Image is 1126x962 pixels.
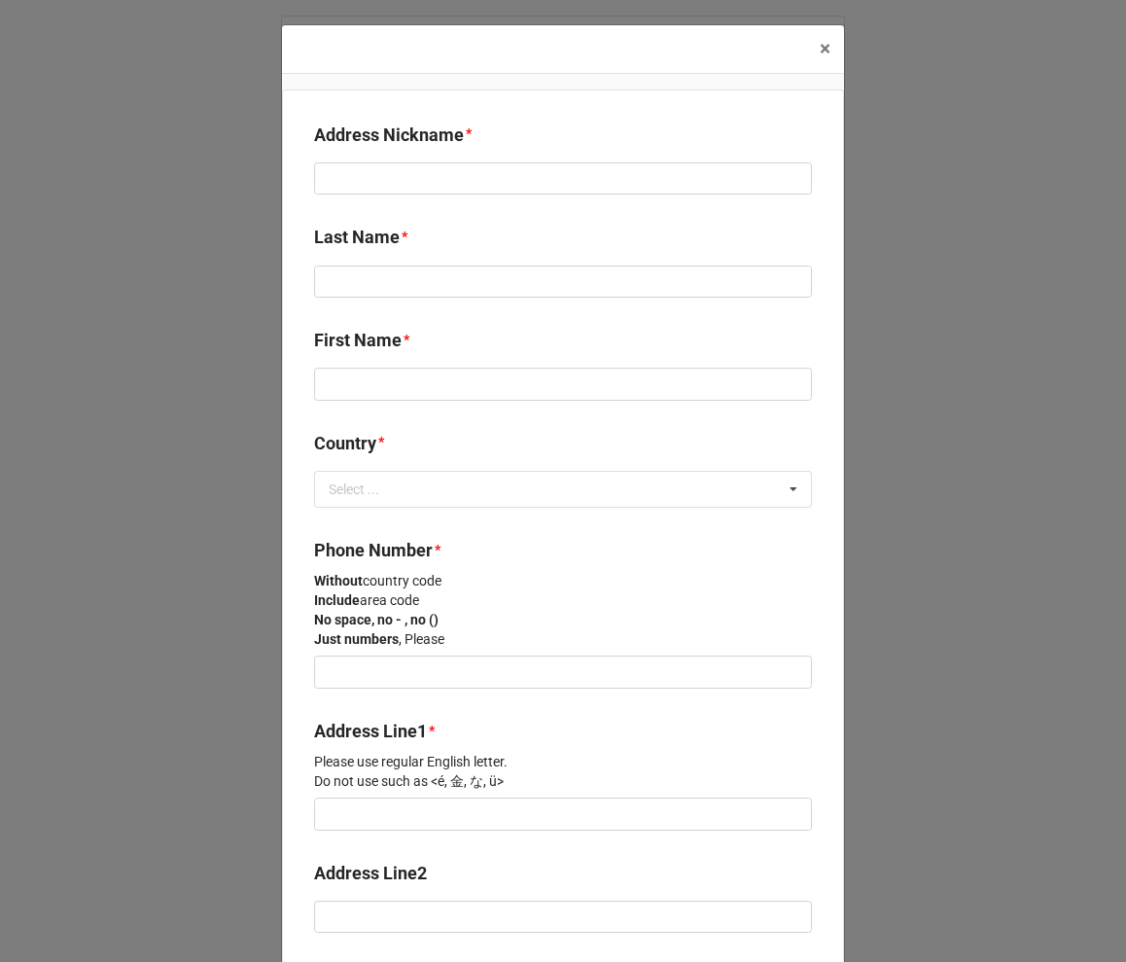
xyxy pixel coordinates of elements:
[314,430,376,457] label: Country
[314,571,812,649] p: country code area code , Please
[314,327,402,354] label: First Name
[314,537,433,564] label: Phone Number
[314,612,439,627] strong: No space, no - , no ()
[314,752,812,791] p: Please use regular English letter. Do not use such as <é, 金, な, ü>
[314,122,464,149] label: Address Nickname
[314,224,400,251] label: Last Name
[314,573,363,588] strong: Without
[820,37,830,60] span: ×
[314,592,360,608] strong: Include
[314,860,427,887] label: Address Line2
[324,478,407,500] div: Select ...
[314,631,399,647] strong: Just numbers
[314,718,427,745] label: Address Line1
